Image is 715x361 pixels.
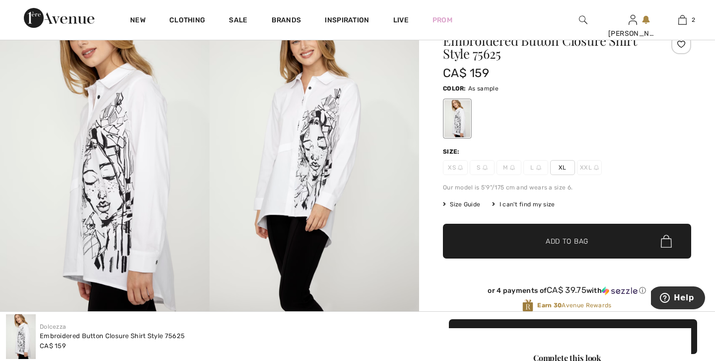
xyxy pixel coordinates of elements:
[658,14,707,26] a: 2
[393,15,409,25] a: Live
[443,160,468,175] span: XS
[432,15,452,25] a: Prom
[443,224,691,259] button: Add to Bag
[210,4,419,319] img: Embroidered Button Closure Shirt Style 75625. 2
[497,160,521,175] span: M
[550,160,575,175] span: XL
[523,160,548,175] span: L
[458,165,463,170] img: ring-m.svg
[602,286,638,295] img: Sezzle
[443,66,489,80] span: CA$ 159
[608,28,657,39] div: [PERSON_NAME]
[130,16,145,26] a: New
[443,183,691,192] div: Our model is 5'9"/175 cm and wears a size 6.
[692,15,695,24] span: 2
[325,16,369,26] span: Inspiration
[443,34,650,60] h1: Embroidered Button Closure Shirt Style 75625
[468,85,499,92] span: As sample
[661,235,672,248] img: Bag.svg
[40,331,185,341] div: Embroidered Button Closure Shirt Style 75625
[443,200,480,209] span: Size Guide
[577,160,602,175] span: XXL
[536,165,541,170] img: ring-m.svg
[546,236,588,247] span: Add to Bag
[483,165,488,170] img: ring-m.svg
[537,301,611,310] span: Avenue Rewards
[229,16,247,26] a: Sale
[443,285,691,299] div: or 4 payments ofCA$ 39.75withSezzle Click to learn more about Sezzle
[444,100,470,137] div: As sample
[449,319,697,354] button: Add to Bag
[492,200,555,209] div: I can't find my size
[629,15,637,24] a: Sign In
[40,342,66,350] span: CA$ 159
[24,8,94,28] img: 1ère Avenue
[272,16,301,26] a: Brands
[443,147,462,156] div: Size:
[40,323,66,330] a: Dolcezza
[169,16,205,26] a: Clothing
[594,165,599,170] img: ring-m.svg
[443,285,691,295] div: or 4 payments of with
[470,160,495,175] span: S
[537,302,562,309] strong: Earn 30
[579,14,587,26] img: search the website
[510,165,515,170] img: ring-m.svg
[547,285,586,295] span: CA$ 39.75
[522,299,533,312] img: Avenue Rewards
[6,314,36,359] img: Embroidered Button Closure Shirt Style 75625
[629,14,637,26] img: My Info
[678,14,687,26] img: My Bag
[443,85,466,92] span: Color:
[651,286,705,311] iframe: Opens a widget where you can find more information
